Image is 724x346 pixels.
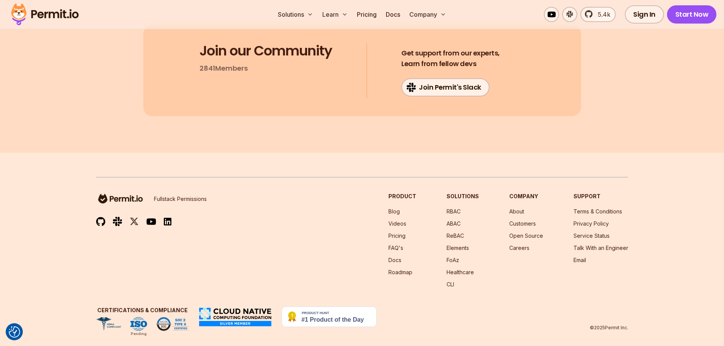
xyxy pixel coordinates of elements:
img: Permit logo [8,2,82,27]
a: Service Status [573,232,610,239]
a: Healthcare [447,269,474,275]
a: Customers [509,220,536,227]
a: Email [573,257,586,263]
p: Fullstack Permissions [154,195,207,203]
a: Terms & Conditions [573,208,622,215]
img: SOC [156,317,189,331]
img: youtube [146,217,156,226]
h3: Certifications & Compliance [96,307,189,314]
a: Elements [447,245,469,251]
a: Open Source [509,232,543,239]
a: Roadmap [388,269,412,275]
img: HIPAA [96,317,121,331]
h3: Product [388,193,416,200]
a: Pricing [388,232,406,239]
a: RBAC [447,208,461,215]
a: Pricing [354,7,380,22]
a: CLI [447,281,454,288]
button: Company [406,7,449,22]
span: 5.4k [593,10,610,19]
h3: Support [573,193,628,200]
button: Learn [319,7,351,22]
a: 5.4k [580,7,616,22]
span: Get support from our experts, [401,48,500,58]
a: Talk With an Engineer [573,245,628,251]
a: ABAC [447,220,461,227]
a: Careers [509,245,529,251]
a: Docs [388,257,401,263]
button: Solutions [275,7,316,22]
h3: Company [509,193,543,200]
a: Videos [388,220,406,227]
a: Sign In [625,5,664,24]
img: linkedin [164,217,171,226]
p: 2841 Members [200,63,248,74]
a: Privacy Policy [573,220,609,227]
a: About [509,208,524,215]
a: Join Permit's Slack [401,78,490,96]
img: slack [113,216,122,226]
img: ISO [130,317,147,331]
div: Pending [131,331,147,337]
a: ReBAC [447,232,464,239]
h4: Learn from fellow devs [401,48,500,69]
p: © 2025 Permit Inc. [590,325,628,331]
img: Permit.io - Never build permissions again | Product Hunt [282,307,377,327]
a: FAQ's [388,245,403,251]
a: Blog [388,208,400,215]
img: github [96,217,105,226]
a: Docs [383,7,403,22]
img: Revisit consent button [9,326,20,338]
img: twitter [130,217,139,226]
button: Consent Preferences [9,326,20,338]
h3: Solutions [447,193,479,200]
a: Start Now [667,5,717,24]
h3: Join our Community [200,43,332,58]
img: logo [96,193,145,205]
a: FoAz [447,257,459,263]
